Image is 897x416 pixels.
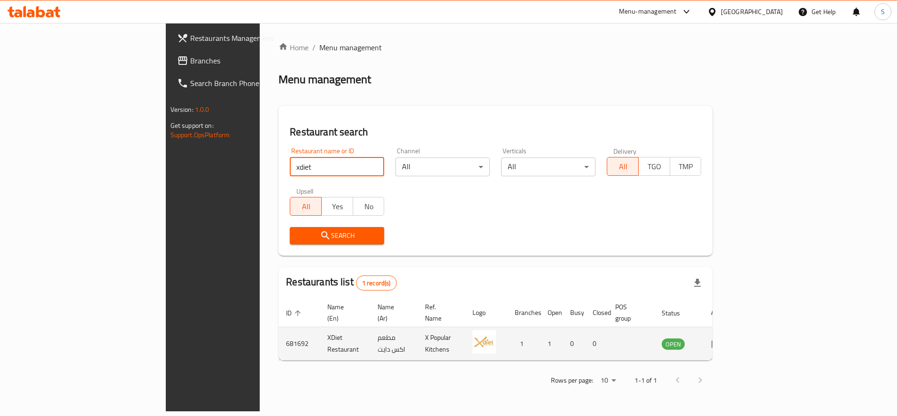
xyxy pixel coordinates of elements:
div: Export file [686,272,709,294]
span: Name (En) [327,301,359,324]
th: Action [704,298,736,327]
td: مطعم اكس دايت [370,327,418,361]
div: OPEN [662,338,685,350]
span: Restaurants Management [190,32,308,44]
span: Yes [325,200,349,213]
span: Status [662,307,692,319]
span: All [294,200,318,213]
span: Branches [190,55,308,66]
button: All [607,157,639,176]
div: Menu-management [619,6,677,17]
span: Menu management [319,42,382,53]
span: TMP [674,160,698,173]
span: All [611,160,635,173]
div: All [395,157,490,176]
button: All [290,197,322,216]
th: Closed [585,298,608,327]
button: TMP [670,157,702,176]
h2: Menu management [278,72,371,87]
span: Version: [170,103,193,116]
th: Logo [465,298,507,327]
span: Search Branch Phone [190,78,308,89]
span: TGO [642,160,666,173]
th: Busy [563,298,585,327]
h2: Restaurant search [290,125,701,139]
nav: breadcrumb [278,42,712,53]
a: Restaurants Management [170,27,316,49]
p: 1-1 of 1 [634,375,657,386]
button: No [353,197,385,216]
td: 1 [507,327,540,361]
span: 1 record(s) [356,279,396,288]
span: No [357,200,381,213]
th: Open [540,298,563,327]
span: OPEN [662,339,685,350]
span: Search [297,230,377,242]
label: Delivery [613,148,637,154]
div: [GEOGRAPHIC_DATA] [721,7,783,17]
td: X Popular Kitchens [418,327,465,361]
div: Rows per page: [597,374,619,388]
span: 1.0.0 [195,103,209,116]
img: XDiet Restaurant [472,330,496,353]
label: Upsell [296,188,314,194]
a: Branches [170,49,316,72]
td: 0 [563,327,585,361]
span: Get support on: [170,119,214,132]
div: Menu [711,338,728,349]
td: XDiet Restaurant [320,327,370,361]
input: Search for restaurant name or ID.. [290,157,384,176]
p: Rows per page: [551,375,593,386]
th: Branches [507,298,540,327]
span: ID [286,307,304,319]
button: Search [290,227,384,244]
a: Support.OpsPlatform [170,129,230,141]
span: Ref. Name [425,301,454,324]
span: S [881,7,885,17]
span: Name (Ar) [378,301,406,324]
td: 1 [540,327,563,361]
div: All [501,157,595,176]
button: Yes [321,197,353,216]
td: 0 [585,327,608,361]
h2: Restaurants list [286,275,396,290]
a: Search Branch Phone [170,72,316,94]
table: enhanced table [278,298,736,361]
button: TGO [638,157,670,176]
span: POS group [615,301,643,324]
